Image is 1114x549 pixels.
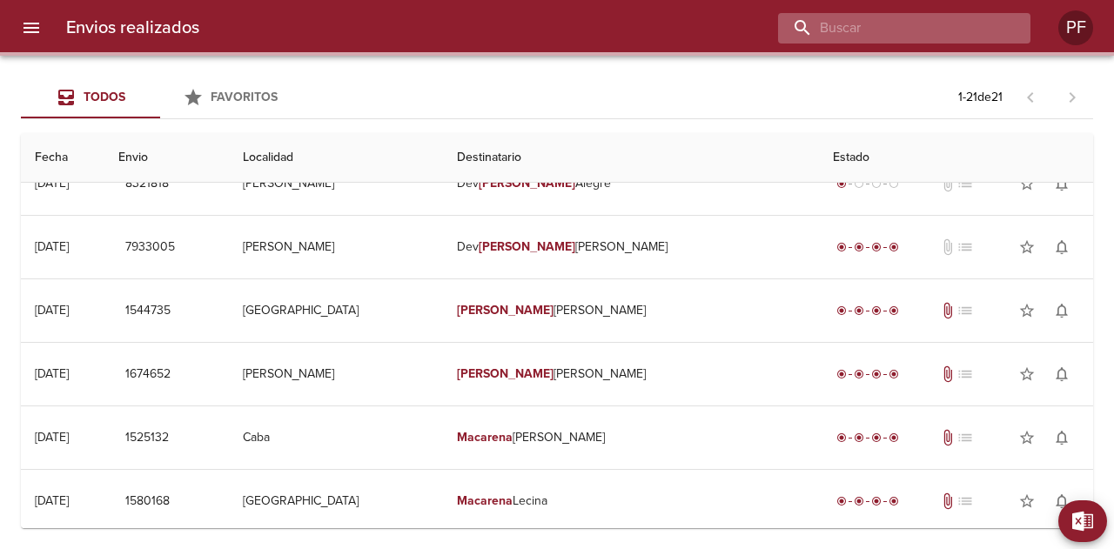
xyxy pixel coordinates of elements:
[889,305,899,316] span: radio_button_checked
[104,133,228,183] th: Envio
[21,77,299,118] div: Tabs Envios
[778,13,1001,44] input: buscar
[1018,429,1036,446] span: star_border
[229,343,444,405] td: [PERSON_NAME]
[1010,88,1051,105] span: Pagina anterior
[84,90,125,104] span: Todos
[854,432,864,443] span: radio_button_checked
[836,305,847,316] span: radio_button_checked
[854,369,864,379] span: radio_button_checked
[833,238,903,256] div: Entregado
[1018,238,1036,256] span: star_border
[1010,293,1044,328] button: Agregar a favoritos
[1053,238,1070,256] span: notifications_none
[457,366,554,381] em: [PERSON_NAME]
[125,364,171,385] span: 1674652
[836,496,847,506] span: radio_button_checked
[833,429,903,446] div: Entregado
[833,492,903,510] div: Entregado
[457,303,554,318] em: [PERSON_NAME]
[229,470,444,532] td: [GEOGRAPHIC_DATA]
[35,303,69,318] div: [DATE]
[958,89,1003,106] p: 1 - 21 de 21
[229,152,444,215] td: [PERSON_NAME]
[1018,175,1036,192] span: star_border
[1018,492,1036,510] span: star_border
[871,369,882,379] span: radio_button_checked
[956,238,974,256] span: No tiene pedido asociado
[443,216,819,278] td: Dev [PERSON_NAME]
[118,422,176,454] button: 1525132
[1058,10,1093,45] div: Abrir información de usuario
[443,152,819,215] td: Dev Alegre
[35,176,69,191] div: [DATE]
[854,178,864,189] span: radio_button_unchecked
[1053,175,1070,192] span: notifications_none
[125,300,171,322] span: 1544735
[1010,230,1044,264] button: Agregar a favoritos
[125,237,175,258] span: 7933005
[1044,230,1079,264] button: Activar notificaciones
[939,365,956,383] span: Tiene documentos adjuntos
[229,216,444,278] td: [PERSON_NAME]
[854,242,864,252] span: radio_button_checked
[1053,492,1070,510] span: notifications_none
[871,242,882,252] span: radio_button_checked
[939,175,956,192] span: No tiene documentos adjuntos
[1018,365,1036,383] span: star_border
[66,14,199,42] h6: Envios realizados
[871,432,882,443] span: radio_button_checked
[836,369,847,379] span: radio_button_checked
[211,90,278,104] span: Favoritos
[889,178,899,189] span: radio_button_unchecked
[1044,420,1079,455] button: Activar notificaciones
[1058,10,1093,45] div: PF
[939,302,956,319] span: Tiene documentos adjuntos
[1010,420,1044,455] button: Agregar a favoritos
[443,343,819,405] td: [PERSON_NAME]
[889,496,899,506] span: radio_button_checked
[118,295,178,327] button: 1544735
[1010,166,1044,201] button: Agregar a favoritos
[35,493,69,508] div: [DATE]
[956,175,974,192] span: No tiene pedido asociado
[118,168,176,200] button: 8321818
[229,279,444,342] td: [GEOGRAPHIC_DATA]
[854,305,864,316] span: radio_button_checked
[118,485,177,518] button: 1580168
[836,178,847,189] span: radio_button_checked
[836,432,847,443] span: radio_button_checked
[833,175,903,192] div: Generado
[443,279,819,342] td: [PERSON_NAME]
[956,302,974,319] span: No tiene pedido asociado
[871,178,882,189] span: radio_button_unchecked
[21,133,104,183] th: Fecha
[1053,365,1070,383] span: notifications_none
[1058,500,1107,542] button: Exportar Excel
[854,496,864,506] span: radio_button_checked
[457,493,513,508] em: Macarena
[10,7,52,49] button: menu
[35,430,69,445] div: [DATE]
[889,432,899,443] span: radio_button_checked
[125,173,169,195] span: 8321818
[1044,484,1079,519] button: Activar notificaciones
[118,358,178,391] button: 1674652
[1051,77,1093,118] span: Pagina siguiente
[871,496,882,506] span: radio_button_checked
[125,427,169,449] span: 1525132
[956,429,974,446] span: No tiene pedido asociado
[1010,357,1044,392] button: Agregar a favoritos
[833,302,903,319] div: Entregado
[939,238,956,256] span: No tiene documentos adjuntos
[35,366,69,381] div: [DATE]
[1044,293,1079,328] button: Activar notificaciones
[871,305,882,316] span: radio_button_checked
[889,369,899,379] span: radio_button_checked
[1010,484,1044,519] button: Agregar a favoritos
[443,133,819,183] th: Destinatario
[956,365,974,383] span: No tiene pedido asociado
[457,430,513,445] em: Macarena
[939,429,956,446] span: Tiene documentos adjuntos
[35,239,69,254] div: [DATE]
